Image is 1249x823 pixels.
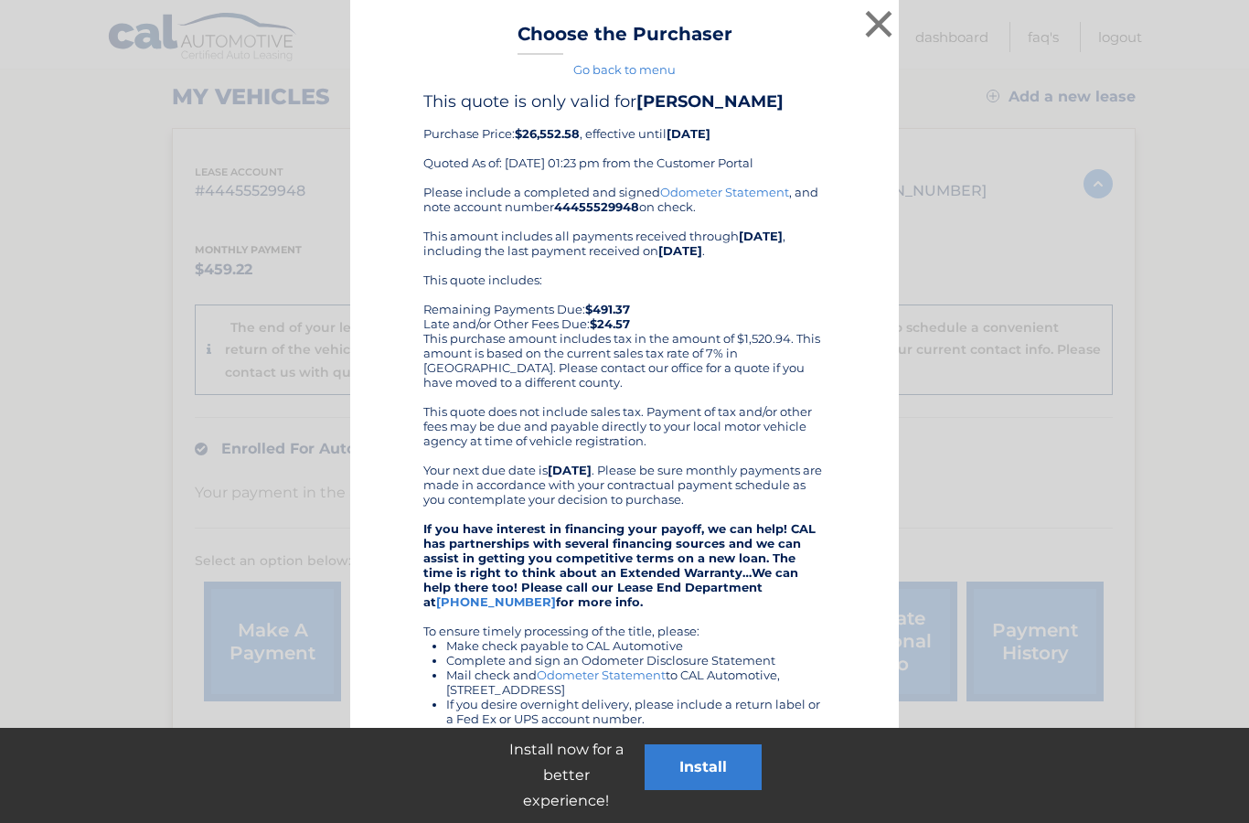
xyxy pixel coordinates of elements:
[585,302,630,316] b: $491.37
[446,697,826,726] li: If you desire overnight delivery, please include a return label or a Fed Ex or UPS account number.
[487,737,645,814] p: Install now for a better experience!
[436,594,556,609] a: [PHONE_NUMBER]
[518,23,732,55] h3: Choose the Purchaser
[739,229,783,243] b: [DATE]
[446,668,826,697] li: Mail check and to CAL Automotive, [STREET_ADDRESS]
[590,316,630,331] b: $24.57
[423,91,826,112] h4: This quote is only valid for
[860,5,897,42] button: ×
[645,744,762,790] button: Install
[554,199,639,214] b: 44455529948
[515,126,580,141] b: $26,552.58
[658,243,702,258] b: [DATE]
[537,668,666,682] a: Odometer Statement
[446,653,826,668] li: Complete and sign an Odometer Disclosure Statement
[636,91,784,112] b: [PERSON_NAME]
[423,521,816,609] strong: If you have interest in financing your payoff, we can help! CAL has partnerships with several fin...
[423,273,826,390] div: This quote includes: Remaining Payments Due: Late and/or Other Fees Due: This purchase amount inc...
[667,126,710,141] b: [DATE]
[660,185,789,199] a: Odometer Statement
[446,638,826,653] li: Make check payable to CAL Automotive
[423,91,826,185] div: Purchase Price: , effective until Quoted As of: [DATE] 01:23 pm from the Customer Portal
[573,62,676,77] a: Go back to menu
[548,463,592,477] b: [DATE]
